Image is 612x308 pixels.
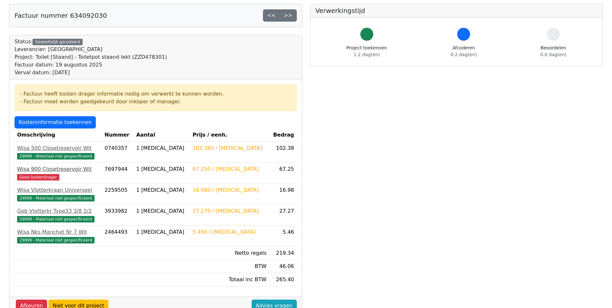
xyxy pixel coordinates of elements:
span: 29999 - Materiaal niet gespecificeerd [17,153,95,159]
div: 1 [MEDICAL_DATA] [136,165,187,173]
a: Wisa 900 Closetreservoir WitGeen kostendrager [17,165,99,181]
td: 7697944 [102,163,134,184]
a: Wisa Vlotterkraan Universeel29999 - Materiaal niet gespecificeerd [17,186,99,202]
td: 67.25 [269,163,296,184]
td: 5.46 [269,226,296,247]
th: Prijs / eenh. [190,128,269,142]
span: 29999 - Materiaal niet gespecificeerd [17,195,95,201]
div: Beoordelen [540,45,567,58]
th: Omschrijving [15,128,102,142]
div: 102.380 / [MEDICAL_DATA] [193,144,266,152]
div: Wisa Vlotterkraan Universeel [17,186,99,194]
span: 0.0 dag(en) [540,52,567,57]
div: - Factuur heeft kosten drager informatie nodig om verwerkt te kunnen worden. [20,90,291,98]
td: 16.98 [269,184,296,205]
td: Netto regels [190,247,269,260]
div: Wisa Nks Manchet Nr 7 Wit [17,228,99,236]
span: 29999 - Materiaal niet gespecificeerd [17,216,95,222]
div: Project toekennen [346,45,387,58]
div: 67.250 / [MEDICAL_DATA] [193,165,266,173]
th: Bedrag [269,128,296,142]
div: Afcoderen [451,45,477,58]
span: 0.2 dag(en) [451,52,477,57]
div: Wisa 500 Closetreservoir Wit [17,144,99,152]
td: 265.40 [269,273,296,286]
div: 1 [MEDICAL_DATA] [136,144,187,152]
td: 3933982 [102,205,134,226]
div: Leverancier: [GEOGRAPHIC_DATA] [15,46,167,53]
div: Verval datum: [DATE] [15,69,167,77]
td: 102.38 [269,142,296,163]
td: 0740357 [102,142,134,163]
td: 2464493 [102,226,134,247]
div: Factuur datum: 19 augustus 2025 [15,61,167,69]
div: 16.980 / [MEDICAL_DATA] [193,186,266,194]
td: 46.06 [269,260,296,273]
a: Kosteninformatie toekennen [15,116,96,128]
td: BTW [190,260,269,273]
div: Gedeeltelijk gecodeerd [33,39,83,45]
h5: Verwerkingstijd [316,7,598,15]
div: 27.270 / [MEDICAL_DATA] [193,207,266,215]
th: Nummer [102,128,134,142]
div: 5.460 / [MEDICAL_DATA] [193,228,266,236]
div: - Factuur moet worden goedgekeurd door inkoper of manager. [20,98,291,106]
a: Geb Vlotterkr Type33 3/8 1/229999 - Materiaal niet gespecificeerd [17,207,99,223]
a: Wisa 500 Closetreservoir Wit29999 - Materiaal niet gespecificeerd [17,144,99,160]
span: 29999 - Materiaal niet gespecificeerd [17,237,95,243]
div: 1 [MEDICAL_DATA] [136,207,187,215]
td: 2259505 [102,184,134,205]
div: 1 [MEDICAL_DATA] [136,228,187,236]
span: 1.2 dag(en) [354,52,380,57]
div: Status: [15,38,167,77]
div: Geb Vlotterkr Type33 3/8 1/2 [17,207,99,215]
td: 27.27 [269,205,296,226]
td: 219.34 [269,247,296,260]
h5: Factuur nummer 634092030 [15,12,107,19]
th: Aantal [134,128,190,142]
a: << [263,9,280,22]
span: Geen kostendrager [17,174,59,180]
div: Project: Toilet [Staand] - Toiletpot staand lekt (ZZD478301) [15,53,167,61]
div: Wisa 900 Closetreservoir Wit [17,165,99,173]
a: Wisa Nks Manchet Nr 7 Wit29999 - Materiaal niet gespecificeerd [17,228,99,244]
div: 1 [MEDICAL_DATA] [136,186,187,194]
td: Totaal inc BTW [190,273,269,286]
a: >> [280,9,297,22]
